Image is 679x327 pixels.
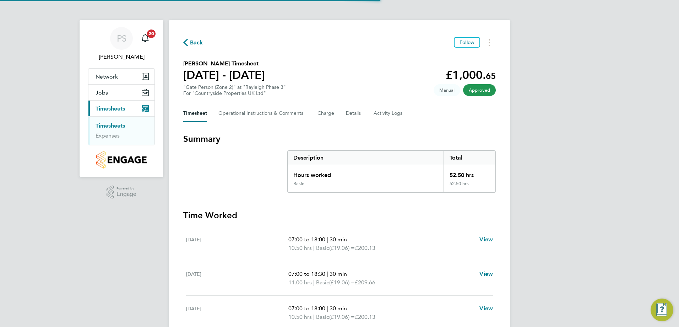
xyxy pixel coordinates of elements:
app-decimal: £1,000. [446,68,496,82]
span: 65 [486,71,496,81]
div: For "Countryside Properties UK Ltd" [183,90,286,96]
div: 52.50 hrs [444,165,495,181]
span: 11.00 hrs [288,279,312,286]
span: Paul Stern [88,53,155,61]
h3: Summary [183,133,496,145]
a: Powered byEngage [107,186,137,199]
span: 07:00 to 18:30 [288,270,325,277]
nav: Main navigation [80,20,163,177]
span: | [327,270,328,277]
div: Timesheets [88,116,154,145]
span: View [479,305,493,312]
span: Engage [116,191,136,197]
div: Description [288,151,444,165]
span: Back [190,38,203,47]
span: Jobs [96,89,108,96]
div: [DATE] [186,270,288,287]
h2: [PERSON_NAME] Timesheet [183,59,265,68]
button: Engage Resource Center [651,299,673,321]
span: 30 min [330,305,347,312]
div: [DATE] [186,235,288,252]
span: Basic [316,244,329,252]
button: Timesheets Menu [483,37,496,48]
span: Timesheets [96,105,125,112]
span: | [327,305,328,312]
span: (£19.06) = [329,245,355,251]
button: Follow [454,37,480,48]
button: Jobs [88,85,154,100]
span: £200.13 [355,245,375,251]
img: countryside-properties-logo-retina.png [96,151,146,168]
span: 07:00 to 18:00 [288,236,325,243]
span: | [313,313,315,320]
button: Details [346,105,362,122]
button: Timesheets [88,101,154,116]
span: | [327,236,328,243]
span: View [479,236,493,243]
div: [DATE] [186,304,288,321]
span: Basic [316,313,329,321]
div: "Gate Person (Zone 2)" at "Rayleigh Phase 3" [183,84,286,96]
button: Charge [317,105,335,122]
div: 52.50 hrs [444,181,495,192]
span: 30 min [330,270,347,277]
span: £209.66 [355,279,375,286]
span: Network [96,73,118,80]
button: Operational Instructions & Comments [218,105,306,122]
a: Expenses [96,132,120,139]
span: Follow [460,39,474,45]
a: Go to home page [88,151,155,168]
a: 20 [138,27,152,50]
div: Hours worked [288,165,444,181]
span: 07:00 to 18:00 [288,305,325,312]
span: 30 min [330,236,347,243]
button: Activity Logs [374,105,403,122]
span: 10.50 hrs [288,313,312,320]
span: | [313,279,315,286]
a: View [479,304,493,313]
a: Timesheets [96,122,125,129]
div: Basic [293,181,304,187]
span: | [313,245,315,251]
a: View [479,235,493,244]
button: Network [88,69,154,84]
span: View [479,270,493,277]
h1: [DATE] - [DATE] [183,68,265,82]
div: Summary [287,150,496,193]
span: PS [117,34,126,43]
span: 10.50 hrs [288,245,312,251]
button: Timesheet [183,105,207,122]
span: This timesheet has been approved. [463,84,496,96]
span: Powered by [116,186,136,192]
span: (£19.06) = [329,279,355,286]
button: Back [183,38,203,47]
h3: Time Worked [183,210,496,221]
span: Basic [316,278,329,287]
a: View [479,270,493,278]
span: 20 [147,30,156,38]
div: Total [444,151,495,165]
span: This timesheet was manually created. [434,84,460,96]
a: PS[PERSON_NAME] [88,27,155,61]
span: (£19.06) = [329,313,355,320]
span: £200.13 [355,313,375,320]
